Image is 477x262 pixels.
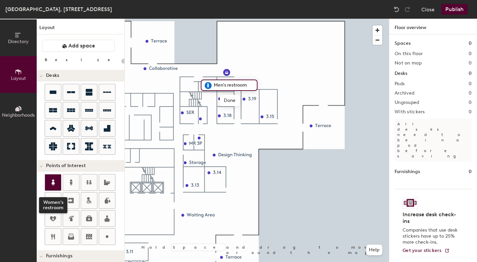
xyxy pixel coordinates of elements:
[395,100,419,105] h2: Ungrouped
[395,81,405,87] h2: Pods
[469,91,472,96] h2: 0
[204,82,212,90] img: mens_restroom
[395,109,425,115] h2: With stickers
[8,39,29,44] span: Directory
[395,51,423,56] h2: On this floor
[395,168,420,175] h1: Furnishings
[395,60,422,66] h2: Not on map
[395,119,472,161] p: All desks need to be in a pod before saving
[403,211,460,225] h4: Increase desk check-ins
[395,91,414,96] h2: Archived
[403,248,442,253] span: Get your stickers
[220,95,240,106] span: Done
[403,197,418,209] img: Sticker logo
[469,168,472,175] h1: 0
[46,163,86,168] span: Points of Interest
[469,81,472,87] h2: 0
[37,24,124,34] h1: Layout
[469,51,472,56] h2: 0
[2,112,35,118] span: Neighborhoods
[45,174,61,191] button: Women's restroom
[393,6,400,13] img: Undo
[441,4,468,15] button: Publish
[11,76,26,81] span: Layout
[469,40,472,47] h1: 0
[404,6,411,13] img: Redo
[469,70,472,77] h1: 0
[42,40,115,52] button: Add space
[5,5,112,13] div: [GEOGRAPHIC_DATA], [STREET_ADDRESS]
[421,4,435,15] button: Close
[469,60,472,66] h2: 0
[45,57,118,62] div: Resize
[46,253,72,259] span: Furnishings
[46,73,59,78] span: Desks
[366,245,382,255] button: Help
[395,40,411,47] h1: Spaces
[68,42,95,49] span: Add space
[469,109,472,115] h2: 0
[403,248,450,254] a: Get your stickers
[469,100,472,105] h2: 0
[403,227,460,245] p: Companies that use desk stickers have up to 25% more check-ins.
[395,70,407,77] h1: Desks
[389,19,477,34] h1: Floor overview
